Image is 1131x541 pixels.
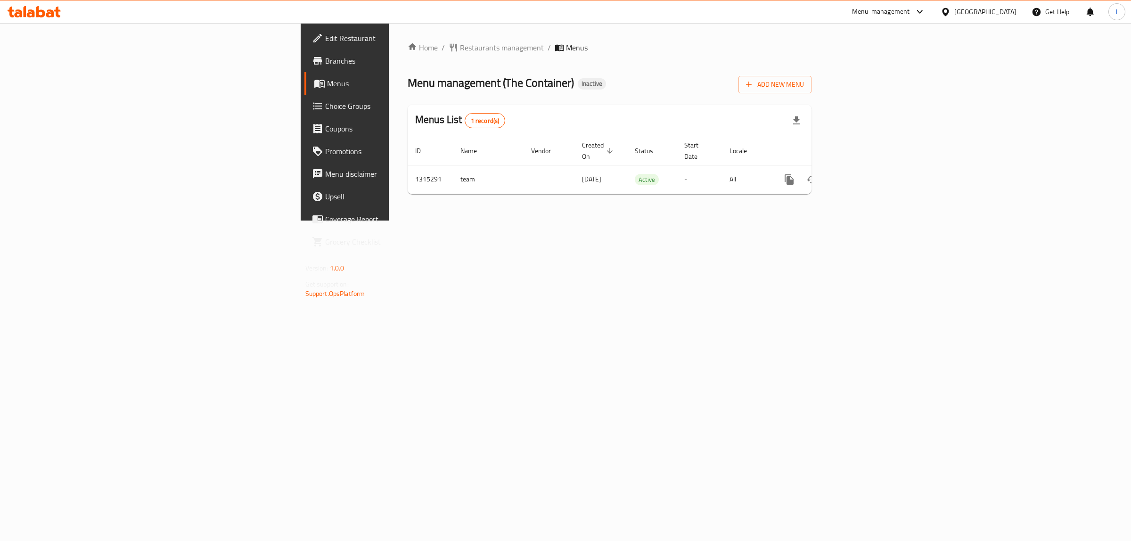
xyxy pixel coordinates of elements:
span: Grocery Checklist [325,236,482,247]
span: Created On [582,139,616,162]
button: Change Status [801,168,823,191]
th: Actions [770,137,876,165]
a: Coverage Report [304,208,490,230]
span: Menus [327,78,482,89]
span: Promotions [325,146,482,157]
span: Name [460,145,489,156]
span: Locale [729,145,759,156]
span: ID [415,145,433,156]
span: Active [635,174,659,185]
td: - [677,165,722,194]
span: Inactive [578,80,606,88]
span: l [1116,7,1117,17]
li: / [548,42,551,53]
span: Upsell [325,191,482,202]
a: Choice Groups [304,95,490,117]
div: Inactive [578,78,606,90]
div: Menu-management [852,6,910,17]
span: Menu management ( The Container ) [408,72,574,93]
span: Edit Restaurant [325,33,482,44]
span: Status [635,145,665,156]
span: Start Date [684,139,711,162]
a: Menu disclaimer [304,163,490,185]
span: Choice Groups [325,100,482,112]
span: Menu disclaimer [325,168,482,180]
a: Menus [304,72,490,95]
div: Total records count [465,113,506,128]
h2: Menus List [415,113,505,128]
span: Restaurants management [460,42,544,53]
div: Export file [785,109,808,132]
span: 1.0.0 [330,262,344,274]
a: Upsell [304,185,490,208]
span: Branches [325,55,482,66]
a: Grocery Checklist [304,230,490,253]
button: more [778,168,801,191]
span: 1 record(s) [465,116,505,125]
table: enhanced table [408,137,876,194]
span: Version: [305,262,328,274]
nav: breadcrumb [408,42,811,53]
span: Menus [566,42,588,53]
span: Vendor [531,145,563,156]
a: Promotions [304,140,490,163]
span: Add New Menu [746,79,804,90]
span: [DATE] [582,173,601,185]
td: All [722,165,770,194]
span: Coverage Report [325,213,482,225]
span: Get support on: [305,278,349,290]
div: [GEOGRAPHIC_DATA] [954,7,1016,17]
a: Coupons [304,117,490,140]
a: Branches [304,49,490,72]
button: Add New Menu [738,76,811,93]
a: Restaurants management [449,42,544,53]
span: Coupons [325,123,482,134]
a: Support.OpsPlatform [305,287,365,300]
a: Edit Restaurant [304,27,490,49]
